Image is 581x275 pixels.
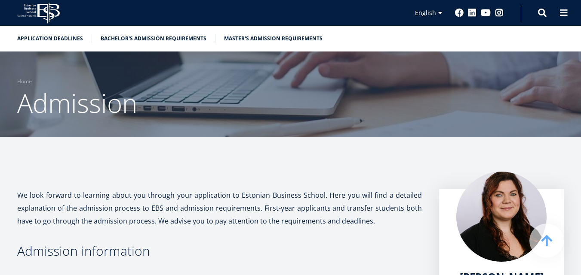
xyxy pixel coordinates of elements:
img: liina reimann [456,172,547,262]
a: Master's admission requirements [224,34,323,43]
a: Instagram [495,9,504,17]
h3: Admission information [17,245,422,257]
a: Home [17,77,32,86]
a: Linkedin [468,9,476,17]
p: We look forward to learning about you through your application to Estonian Business School. Here ... [17,189,422,227]
a: Application deadlines [17,34,83,43]
a: Youtube [481,9,491,17]
span: Admission [17,85,137,121]
a: Bachelor's admission requirements [101,34,206,43]
a: Facebook [455,9,464,17]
